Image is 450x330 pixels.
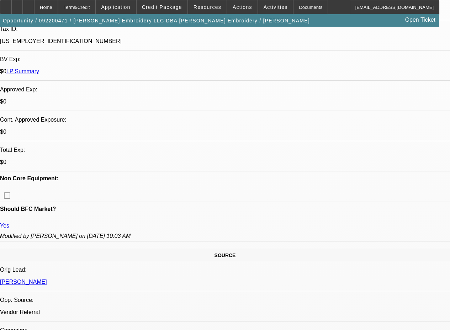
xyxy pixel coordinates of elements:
button: Credit Package [137,0,187,14]
span: Activities [264,4,288,10]
span: Actions [233,4,252,10]
span: Application [101,4,130,10]
span: Resources [194,4,221,10]
button: Actions [227,0,258,14]
button: Application [96,0,136,14]
span: Credit Package [142,4,182,10]
button: Resources [188,0,227,14]
span: Opportunity / 092200471 / [PERSON_NAME] Embroidery LLC DBA [PERSON_NAME] Embroidery / [PERSON_NAME] [3,18,310,23]
span: SOURCE [215,252,236,258]
button: Activities [258,0,293,14]
a: LP Summary [6,68,39,74]
a: Open Ticket [402,14,438,26]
